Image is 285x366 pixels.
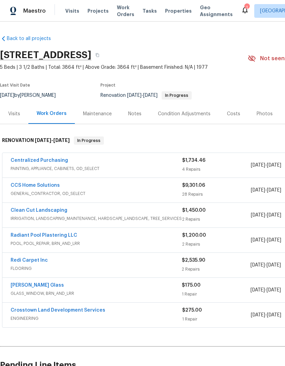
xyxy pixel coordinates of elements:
[23,8,46,14] span: Maestro
[182,266,250,273] div: 2 Repairs
[250,287,281,293] span: -
[267,313,281,317] span: [DATE]
[35,138,70,143] span: -
[37,110,67,117] div: Work Orders
[250,288,265,292] span: [DATE]
[11,258,48,263] a: Redi Carpet Inc
[251,163,265,168] span: [DATE]
[182,233,206,238] span: $1,200.00
[83,110,112,117] div: Maintenance
[2,136,70,145] h6: RENOVATION
[11,183,60,188] a: CCS Home Solutions
[267,188,281,193] span: [DATE]
[251,237,281,244] span: -
[227,110,240,117] div: Costs
[250,262,281,269] span: -
[182,183,205,188] span: $9,301.06
[182,241,251,248] div: 2 Repairs
[251,212,281,219] span: -
[11,215,182,222] span: IRRIGATION, LANDSCAPING_MAINTENANCE, HARDSCAPE_LANDSCAPE, TREE_SERVICES
[74,137,103,144] span: In Progress
[250,263,265,267] span: [DATE]
[11,158,68,163] a: Centralized Purchasing
[267,288,281,292] span: [DATE]
[251,162,281,169] span: -
[11,290,182,297] span: GLASS_WINDOW, BRN_AND_LRR
[11,283,64,288] a: [PERSON_NAME] Glass
[162,93,191,97] span: In Progress
[200,4,233,18] span: Geo Assignments
[128,110,141,117] div: Notes
[11,233,77,238] a: Radiant Pool Plastering LLC
[182,158,205,163] span: $1,734.46
[127,93,141,98] span: [DATE]
[257,110,273,117] div: Photos
[11,265,182,272] span: FLOORING
[267,263,281,267] span: [DATE]
[142,9,157,13] span: Tasks
[87,8,109,14] span: Projects
[165,8,192,14] span: Properties
[251,312,281,318] span: -
[11,208,67,213] a: Clean Cut Landscaping
[251,213,265,218] span: [DATE]
[100,83,116,87] span: Project
[143,93,158,98] span: [DATE]
[182,166,251,173] div: 4 Repairs
[182,291,250,298] div: 1 Repair
[267,163,281,168] span: [DATE]
[117,4,134,18] span: Work Orders
[53,138,70,143] span: [DATE]
[244,4,249,11] div: 1
[182,208,206,213] span: $1,450.00
[91,49,104,61] button: Copy Address
[11,308,105,313] a: Crosstown Land Development Services
[182,308,202,313] span: $275.00
[251,313,265,317] span: [DATE]
[65,8,79,14] span: Visits
[267,213,281,218] span: [DATE]
[11,165,182,172] span: PAINTING, APPLIANCE, CABINETS, OD_SELECT
[127,93,158,98] span: -
[182,258,205,263] span: $2,535.90
[267,238,281,243] span: [DATE]
[35,138,51,143] span: [DATE]
[182,316,251,323] div: 1 Repair
[251,188,265,193] span: [DATE]
[182,216,251,223] div: 2 Repairs
[100,93,192,98] span: Renovation
[11,315,182,322] span: ENGINEERING
[251,238,265,243] span: [DATE]
[158,110,211,117] div: Condition Adjustments
[251,187,281,194] span: -
[182,191,251,198] div: 28 Repairs
[11,190,182,197] span: GENERAL_CONTRACTOR, OD_SELECT
[8,110,20,117] div: Visits
[11,240,182,247] span: POOL, POOL_REPAIR, BRN_AND_LRR
[182,283,201,288] span: $175.00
